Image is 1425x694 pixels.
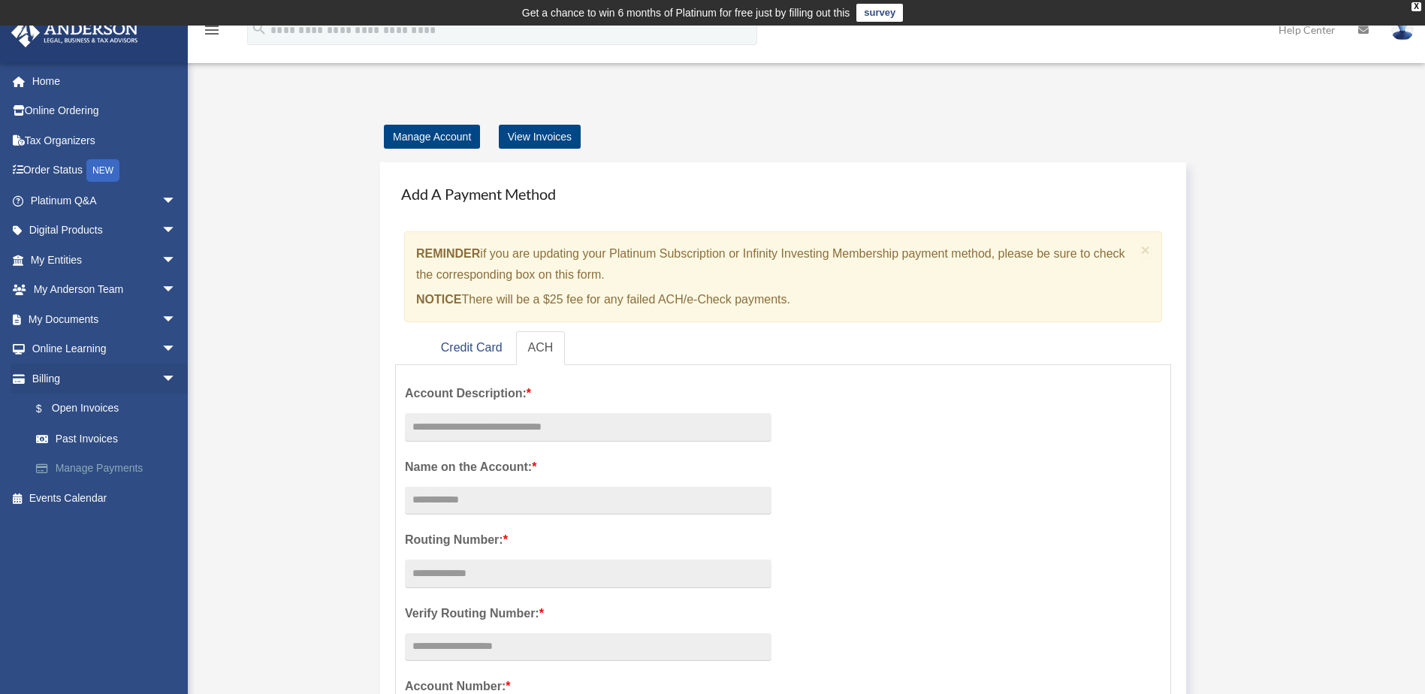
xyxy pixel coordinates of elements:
[1391,19,1414,41] img: User Pic
[1141,242,1151,258] button: Close
[21,454,199,484] a: Manage Payments
[405,603,771,624] label: Verify Routing Number:
[7,18,143,47] img: Anderson Advisors Platinum Portal
[162,245,192,276] span: arrow_drop_down
[11,186,199,216] a: Platinum Q&Aarrow_drop_down
[203,21,221,39] i: menu
[405,457,771,478] label: Name on the Account:
[11,334,199,364] a: Online Learningarrow_drop_down
[499,125,581,149] a: View Invoices
[516,331,566,365] a: ACH
[405,530,771,551] label: Routing Number:
[251,20,267,37] i: search
[11,155,199,186] a: Order StatusNEW
[429,331,515,365] a: Credit Card
[11,216,199,246] a: Digital Productsarrow_drop_down
[522,4,850,22] div: Get a chance to win 6 months of Platinum for free just by filling out this
[416,289,1135,310] p: There will be a $25 fee for any failed ACH/e-Check payments.
[44,400,52,418] span: $
[162,304,192,335] span: arrow_drop_down
[203,26,221,39] a: menu
[162,275,192,306] span: arrow_drop_down
[11,66,199,96] a: Home
[11,275,199,305] a: My Anderson Teamarrow_drop_down
[162,334,192,365] span: arrow_drop_down
[11,483,199,513] a: Events Calendar
[21,394,199,424] a: $Open Invoices
[21,424,199,454] a: Past Invoices
[416,247,480,260] strong: REMINDER
[11,364,199,394] a: Billingarrow_drop_down
[416,293,461,306] strong: NOTICE
[856,4,903,22] a: survey
[162,364,192,394] span: arrow_drop_down
[162,186,192,216] span: arrow_drop_down
[86,159,119,182] div: NEW
[1141,241,1151,258] span: ×
[11,304,199,334] a: My Documentsarrow_drop_down
[405,383,771,404] label: Account Description:
[395,177,1171,210] h4: Add A Payment Method
[11,96,199,126] a: Online Ordering
[11,245,199,275] a: My Entitiesarrow_drop_down
[1411,2,1421,11] div: close
[384,125,480,149] a: Manage Account
[162,216,192,246] span: arrow_drop_down
[11,125,199,155] a: Tax Organizers
[404,231,1162,322] div: if you are updating your Platinum Subscription or Infinity Investing Membership payment method, p...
